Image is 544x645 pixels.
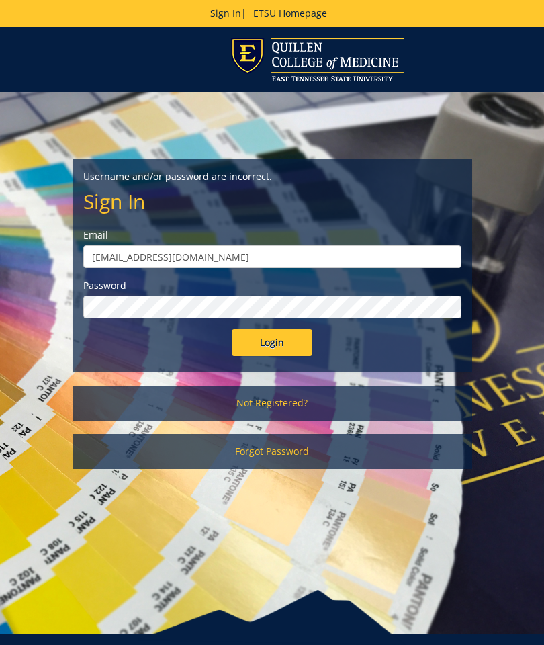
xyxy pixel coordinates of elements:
[83,170,461,183] p: Username and/or password are incorrect.
[83,279,461,292] label: Password
[246,7,334,19] a: ETSU Homepage
[83,190,461,212] h2: Sign In
[210,7,241,19] a: Sign In
[232,329,312,356] input: Login
[73,386,472,421] a: Not Registered?
[73,434,472,469] a: Forgot Password
[55,7,488,20] p: |
[83,228,461,242] label: Email
[231,38,404,81] img: ETSU logo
